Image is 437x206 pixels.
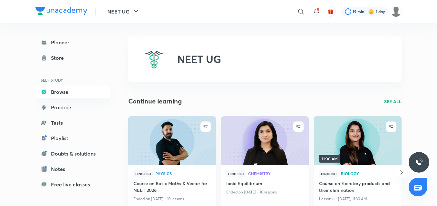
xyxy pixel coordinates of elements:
[319,180,396,195] a: Course on Excretory products and their elimination
[328,9,334,14] img: avatar
[35,178,110,191] a: Free live classes
[35,132,110,145] a: Playlist
[155,172,211,176] a: Physics
[35,101,110,114] a: Practice
[415,158,423,166] img: ttu
[144,49,164,69] img: NEET UG
[133,195,211,203] p: Ended on [DATE] • 10 lessons
[51,54,68,62] div: Store
[35,7,87,16] a: Company Logo
[319,170,338,177] span: Hinglish
[313,116,402,166] img: new-thumbnail
[384,98,402,105] a: SEE ALL
[368,8,374,15] img: streak
[127,116,217,166] img: new-thumbnail
[35,51,110,64] a: Store
[221,116,309,165] a: new-thumbnail
[319,195,396,203] p: Lesson 6 • [DATE], 11:30 AM
[133,180,211,195] a: Course on Basic Maths & Vector for NEET 2026
[226,180,304,188] a: Ionic Equilibrium
[35,75,110,85] h6: SELF STUDY
[35,36,110,49] a: Planner
[128,116,216,165] a: new-thumbnail
[103,5,144,18] button: NEET UG
[220,116,309,166] img: new-thumbnail
[248,172,304,176] a: Chemistry
[341,172,396,176] a: Biology
[391,6,402,17] img: Tarmanjot Singh
[319,155,340,163] span: 11:30 AM
[226,188,304,196] p: Ended on [DATE] • 10 lessons
[314,116,402,165] a: new-thumbnail11:30 AM
[325,6,336,17] button: avatar
[35,7,87,15] img: Company Logo
[35,116,110,129] a: Tests
[226,170,246,177] span: Hinglish
[177,53,221,65] h2: NEET UG
[128,96,182,106] h2: Continue learning
[35,163,110,175] a: Notes
[133,170,153,177] span: Hinglish
[35,85,110,98] a: Browse
[35,147,110,160] a: Doubts & solutions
